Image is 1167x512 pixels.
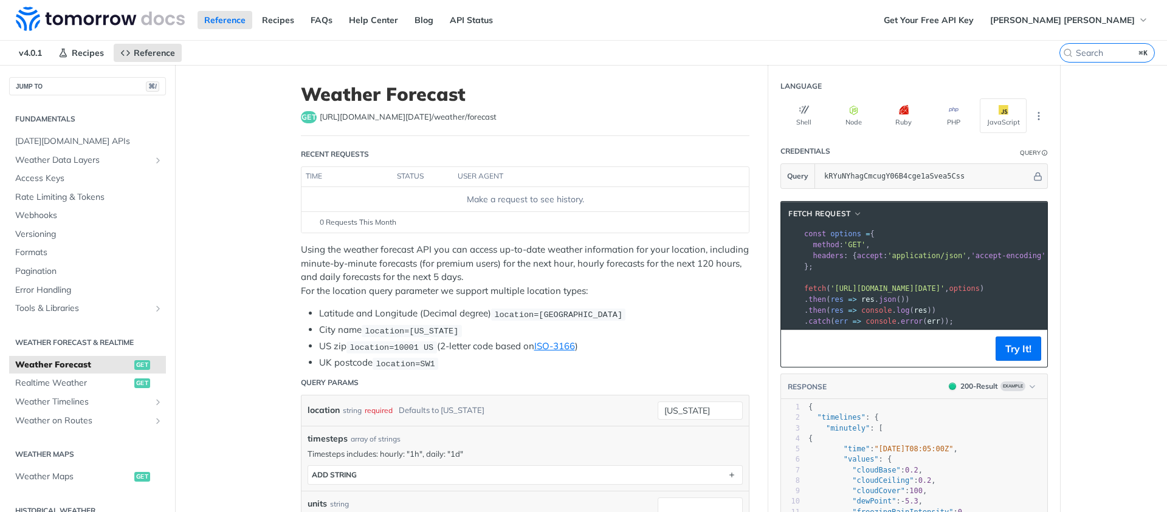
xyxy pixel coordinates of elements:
a: Help Center [342,11,405,29]
button: Shell [780,98,827,133]
span: err [835,317,849,326]
div: 7 [781,465,800,476]
div: 2 [781,412,800,423]
span: 0.2 [918,476,932,485]
button: JavaScript [980,98,1027,133]
span: }; [804,262,813,271]
div: Language [780,81,822,92]
p: Timesteps includes: hourly: "1h", daily: "1d" [308,448,743,459]
span: accept [857,251,883,260]
span: const [804,230,826,238]
a: Weather TimelinesShow subpages for Weather Timelines [9,393,166,411]
div: string [330,499,349,510]
span: err [927,317,940,326]
span: Weather Data Layers [15,154,150,166]
span: ( , ) [804,284,984,293]
a: Weather Mapsget [9,468,166,486]
h1: Weather Forecast [301,83,749,105]
span: location=10001 US [349,343,433,352]
li: US zip (2-letter code based on ) [319,340,749,353]
a: Reference [114,44,182,62]
span: "minutely" [826,424,870,432]
span: 100 [909,486,923,495]
button: JUMP TO⌘/ [9,77,166,95]
span: { [808,434,813,443]
svg: More ellipsis [1033,111,1044,121]
p: Using the weather forecast API you can access up-to-date weather information for your location, i... [301,243,749,298]
span: console [866,317,897,326]
div: 5 [781,444,800,454]
button: Query [781,164,815,188]
div: Recent Requests [301,149,369,160]
div: Query [1020,148,1041,157]
span: Weather Maps [15,471,131,483]
a: Weather Data LayersShow subpages for Weather Data Layers [9,151,166,169]
span: { [808,403,813,411]
div: Query Params [301,377,359,388]
span: method [813,241,839,249]
span: "cloudCeiling" [852,476,914,485]
div: 200 - Result [960,381,998,392]
a: API Status [443,11,500,29]
div: 10 [781,496,800,507]
span: 'accept-encoding' [971,251,1046,260]
th: status [393,167,453,186]
span: Weather Timelines [15,396,150,408]
button: fetch Request [784,208,866,220]
span: : { [808,455,892,463]
span: "[DATE]T08:05:00Z" [874,445,953,453]
button: Node [830,98,877,133]
span: 0.2 [905,466,918,474]
span: "time" [844,445,870,453]
button: More Languages [1030,107,1048,125]
a: Reference [198,11,252,29]
span: log [897,306,910,315]
span: => [848,306,856,315]
i: Information [1042,150,1048,156]
a: Access Keys [9,169,166,188]
div: required [365,401,393,419]
span: options [830,230,861,238]
button: Try It! [996,336,1041,361]
a: Rate Limiting & Tokens [9,188,166,207]
span: error [901,317,923,326]
span: Webhooks [15,210,163,222]
span: then [808,295,826,304]
span: : , [808,445,958,453]
span: Versioning [15,228,163,241]
span: : , [808,497,923,505]
img: Tomorrow.io Weather API Docs [16,7,185,31]
span: "dewPoint" [852,497,896,505]
div: 1 [781,402,800,412]
li: City name [319,323,749,337]
span: https://api.tomorrow.io/v4/weather/forecast [320,111,497,123]
div: string [343,401,362,419]
span: : { [808,413,879,422]
button: Hide [1031,170,1044,182]
span: headers [813,251,844,260]
div: ADD string [312,470,357,479]
button: ADD string [308,466,742,484]
span: : , [804,241,870,249]
span: res [830,295,844,304]
svg: Search [1063,48,1073,58]
span: v4.0.1 [12,44,49,62]
span: get [134,378,150,388]
a: Recipes [52,44,111,62]
span: : , [808,476,936,485]
a: Weather on RoutesShow subpages for Weather on Routes [9,412,166,430]
a: Formats [9,244,166,262]
a: FAQs [304,11,339,29]
button: Show subpages for Weather Timelines [153,397,163,407]
span: options [949,284,980,293]
span: catch [808,317,830,326]
span: "timelines" [817,413,865,422]
span: "cloudBase" [852,466,900,474]
a: Weather Forecastget [9,356,166,374]
span: get [134,472,150,482]
button: [PERSON_NAME] [PERSON_NAME] [983,11,1155,29]
div: Credentials [780,146,830,157]
span: json [879,295,897,304]
a: Tools & LibrariesShow subpages for Tools & Libraries [9,299,166,318]
a: Recipes [255,11,301,29]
